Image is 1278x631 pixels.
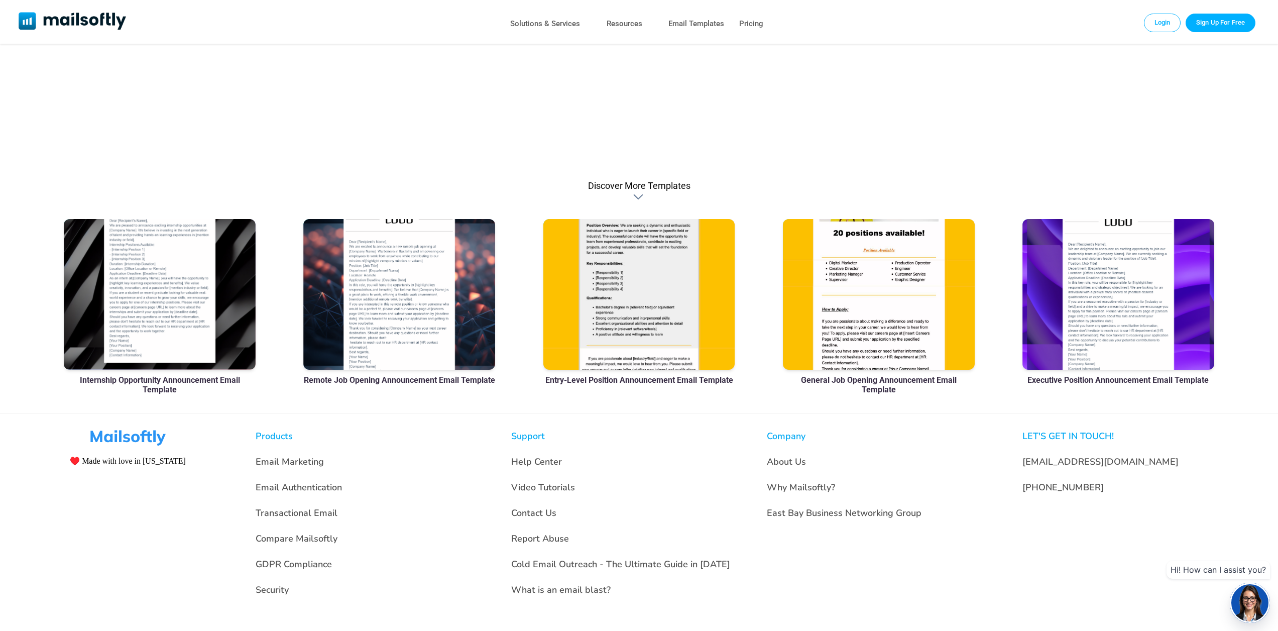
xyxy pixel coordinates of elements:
[19,12,127,32] a: Mailsoftly
[668,17,724,31] a: Email Templates
[511,533,569,545] a: Report Abuse
[767,456,806,468] a: About Us
[511,584,611,596] a: What is an email blast?
[1027,375,1209,385] a: Executive Position Announcement Email Template
[545,375,733,385] a: Entry-Level Position Announcement Email Template
[256,558,332,570] a: GDPR Compliance
[1022,456,1179,468] a: [EMAIL_ADDRESS][DOMAIN_NAME]
[783,375,975,394] a: General Job Opening Announcement Email Template
[739,17,763,31] a: Pricing
[511,558,730,570] a: Cold Email Outreach - The Ultimate Guide in [DATE]
[607,17,642,31] a: Resources
[767,507,921,519] a: East Bay Business Networking Group
[64,375,256,394] a: Internship Opportunity Announcement Email Template
[511,507,556,519] a: Contact Us
[256,584,289,596] a: Security
[256,507,337,519] a: Transactional Email
[510,17,580,31] a: Solutions & Services
[304,375,495,385] a: Remote Job Opening Announcement Email Template
[588,180,690,191] div: Discover More Templates
[256,481,342,493] a: Email Authentication
[1144,14,1181,32] a: Login
[1022,481,1104,493] a: [PHONE_NUMBER]
[511,456,562,468] a: Help Center
[256,533,337,545] a: Compare Mailsoftly
[1167,561,1270,579] div: Hi! How can I assist you?
[1186,14,1255,32] a: Trial
[767,481,835,493] a: Why Mailsoftly?
[70,456,186,466] span: ♥️ Made with love in [US_STATE]
[633,192,645,202] div: Discover More Templates
[511,481,575,493] a: Video Tutorials
[256,456,324,468] a: Email Marketing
